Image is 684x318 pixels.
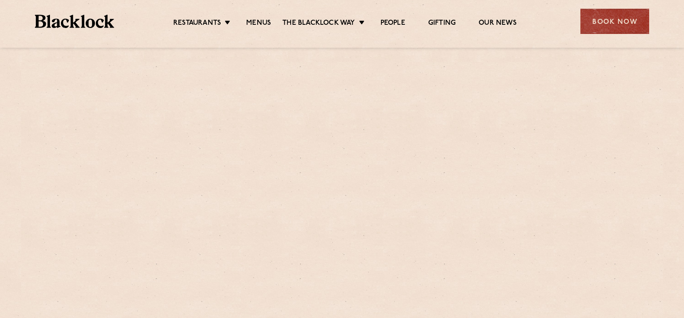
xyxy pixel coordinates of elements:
a: Gifting [428,19,456,29]
a: Menus [246,19,271,29]
a: Our News [479,19,517,29]
div: Book Now [580,9,649,34]
a: People [381,19,405,29]
img: BL_Textured_Logo-footer-cropped.svg [35,15,114,28]
a: The Blacklock Way [282,19,355,29]
a: Restaurants [173,19,221,29]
